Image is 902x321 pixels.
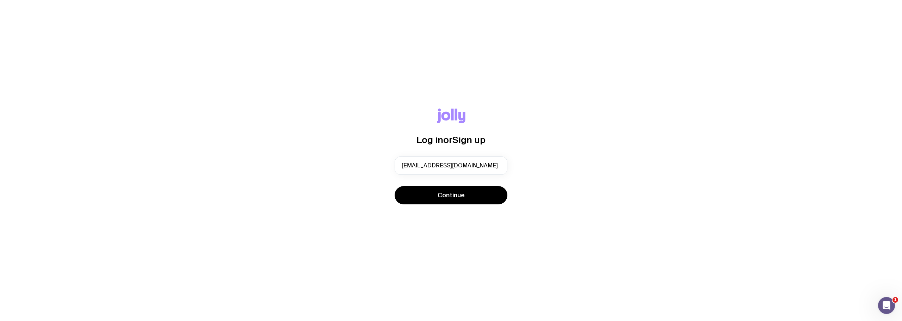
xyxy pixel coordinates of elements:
span: 1 [892,297,898,303]
input: you@email.com [395,156,507,175]
span: or [443,135,452,145]
iframe: Intercom live chat [878,297,895,314]
button: Continue [395,186,507,204]
span: Log in [416,135,443,145]
span: Continue [438,191,465,199]
span: Sign up [452,135,486,145]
